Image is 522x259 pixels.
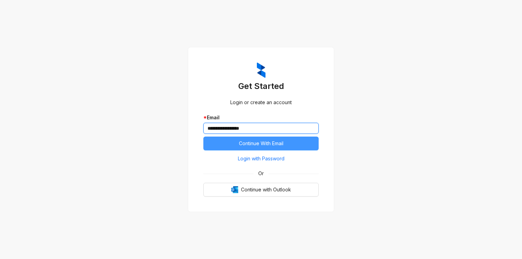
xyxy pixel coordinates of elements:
button: Continue With Email [203,137,319,150]
span: Continue with Outlook [241,186,291,193]
span: Or [253,170,269,177]
div: Email [203,114,319,121]
button: OutlookContinue with Outlook [203,183,319,197]
h3: Get Started [203,81,319,92]
span: Login with Password [238,155,284,162]
div: Login or create an account [203,99,319,106]
button: Login with Password [203,153,319,164]
span: Continue With Email [239,140,283,147]
img: ZumaIcon [257,62,265,78]
img: Outlook [231,186,238,193]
